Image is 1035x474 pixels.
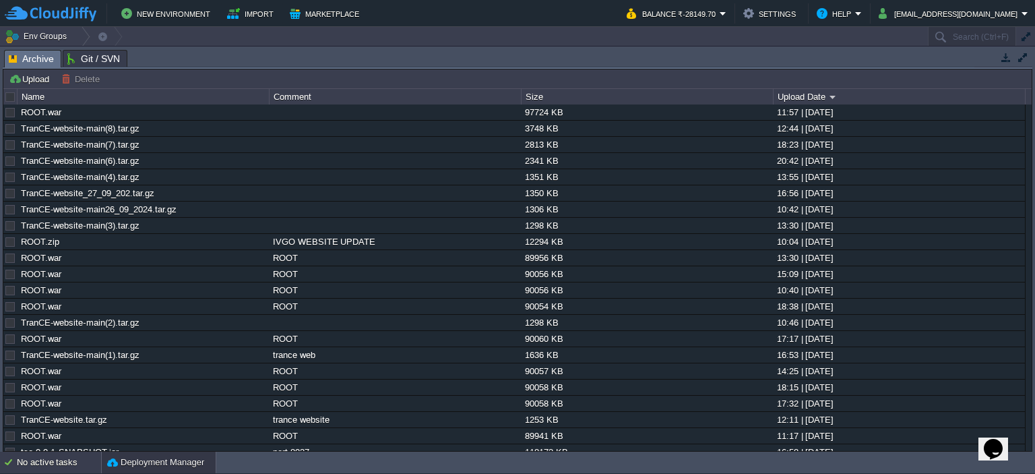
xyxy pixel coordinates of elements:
div: ROOT [270,380,520,395]
div: 90056 KB [522,283,772,298]
div: ROOT [270,396,520,411]
a: TranCE-website-main(3).tar.gz [21,220,139,231]
a: ROOT.war [21,334,61,344]
div: 90057 KB [522,363,772,379]
div: 12294 KB [522,234,772,249]
div: 16:56 | [DATE] [774,185,1024,201]
button: Delete [61,73,104,85]
div: 18:15 | [DATE] [774,380,1024,395]
div: 1298 KB [522,218,772,233]
div: 15:09 | [DATE] [774,266,1024,282]
button: Upload [9,73,53,85]
a: TranCE-website.tar.gz [21,415,107,425]
img: CloudJiffy [5,5,96,22]
button: Env Groups [5,27,71,46]
a: tce-0.0.1-SNAPSHOT.jar [21,447,119,457]
div: ROOT [270,266,520,282]
div: Size [522,89,773,105]
div: 1298 KB [522,315,772,330]
div: 90054 KB [522,299,772,314]
a: TranCE-website-main26_09_2024.tar.gz [21,204,177,214]
div: 1636 KB [522,347,772,363]
a: ROOT.war [21,285,61,295]
div: 18:38 | [DATE] [774,299,1024,314]
a: TranCE-website-main(1).tar.gz [21,350,139,360]
button: Marketplace [290,5,363,22]
div: 17:32 | [DATE] [774,396,1024,411]
button: New Environment [121,5,214,22]
div: ROOT [270,363,520,379]
div: 1306 KB [522,202,772,217]
div: 1351 KB [522,169,772,185]
div: Comment [270,89,521,105]
a: TranCE-website-main(7).tar.gz [21,140,139,150]
a: TranCE-website-main(8).tar.gz [21,123,139,134]
button: [EMAIL_ADDRESS][DOMAIN_NAME] [879,5,1022,22]
button: Import [227,5,278,22]
div: 17:17 | [DATE] [774,331,1024,347]
div: 1253 KB [522,412,772,427]
div: 13:30 | [DATE] [774,250,1024,266]
span: Archive [9,51,54,67]
button: Help [817,5,855,22]
div: 1350 KB [522,185,772,201]
button: Deployment Manager [107,456,204,469]
div: No active tasks [17,452,101,473]
div: 90058 KB [522,380,772,395]
button: Settings [743,5,800,22]
a: ROOT.war [21,382,61,392]
div: 10:04 | [DATE] [774,234,1024,249]
div: 12:44 | [DATE] [774,121,1024,136]
div: port 8027 [270,444,520,460]
div: ROOT [270,250,520,266]
div: 90060 KB [522,331,772,347]
a: ROOT.war [21,431,61,441]
iframe: chat widget [978,420,1022,461]
div: 16:53 | [DATE] [774,347,1024,363]
div: 89941 KB [522,428,772,444]
div: 10:46 | [DATE] [774,315,1024,330]
div: trance web [270,347,520,363]
span: Git / SVN [67,51,120,67]
div: 11:17 | [DATE] [774,428,1024,444]
div: trance website [270,412,520,427]
div: 97724 KB [522,105,772,120]
a: ROOT.war [21,253,61,263]
div: 14:25 | [DATE] [774,363,1024,379]
a: TranCE-website-main(6).tar.gz [21,156,139,166]
div: 12:11 | [DATE] [774,412,1024,427]
a: ROOT.war [21,301,61,312]
a: TranCE-website-main(2).tar.gz [21,318,139,328]
div: 16:58 | [DATE] [774,444,1024,460]
div: 90056 KB [522,266,772,282]
div: 20:42 | [DATE] [774,153,1024,169]
div: 2341 KB [522,153,772,169]
div: 18:23 | [DATE] [774,137,1024,152]
a: ROOT.war [21,398,61,409]
div: 13:30 | [DATE] [774,218,1024,233]
a: ROOT.zip [21,237,59,247]
button: Balance ₹-28149.70 [627,5,720,22]
div: Name [18,89,269,105]
a: ROOT.war [21,366,61,376]
div: 11:57 | [DATE] [774,105,1024,120]
div: 2813 KB [522,137,772,152]
div: 3748 KB [522,121,772,136]
div: 89956 KB [522,250,772,266]
div: 13:55 | [DATE] [774,169,1024,185]
div: ROOT [270,283,520,298]
div: 10:40 | [DATE] [774,283,1024,298]
div: 118172 KB [522,444,772,460]
div: IVGO WEBSITE UPDATE [270,234,520,249]
div: ROOT [270,428,520,444]
div: ROOT [270,331,520,347]
div: ROOT [270,299,520,314]
a: TranCE-website-main(4).tar.gz [21,172,139,182]
a: ROOT.war [21,269,61,279]
a: ROOT.war [21,107,61,117]
div: 90058 KB [522,396,772,411]
div: 10:42 | [DATE] [774,202,1024,217]
a: TranCE-website_27_09_202.tar.gz [21,188,154,198]
div: Upload Date [774,89,1025,105]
